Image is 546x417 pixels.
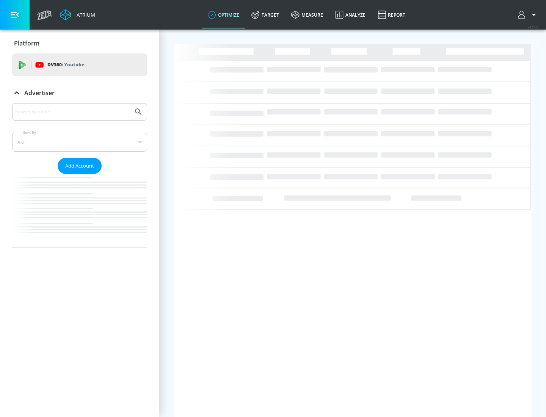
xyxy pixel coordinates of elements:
span: Add Account [65,161,94,170]
div: Platform [12,33,147,54]
label: Sort By [22,130,38,135]
p: Advertiser [24,89,55,97]
nav: list of Advertiser [12,174,147,248]
p: Platform [14,39,39,47]
p: Youtube [64,61,84,69]
div: Atrium [74,11,95,18]
span: v 4.24.0 [528,25,538,29]
a: Target [245,1,285,28]
a: optimize [202,1,245,28]
div: Advertiser [12,103,147,248]
div: DV360: Youtube [12,53,147,76]
a: Report [372,1,411,28]
div: A-Z [12,133,147,152]
a: measure [285,1,329,28]
input: Search by name [15,107,130,117]
a: Analyze [329,1,372,28]
div: Advertiser [12,82,147,103]
button: Add Account [58,158,102,174]
a: Atrium [60,9,95,20]
p: DV360: [47,61,84,69]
